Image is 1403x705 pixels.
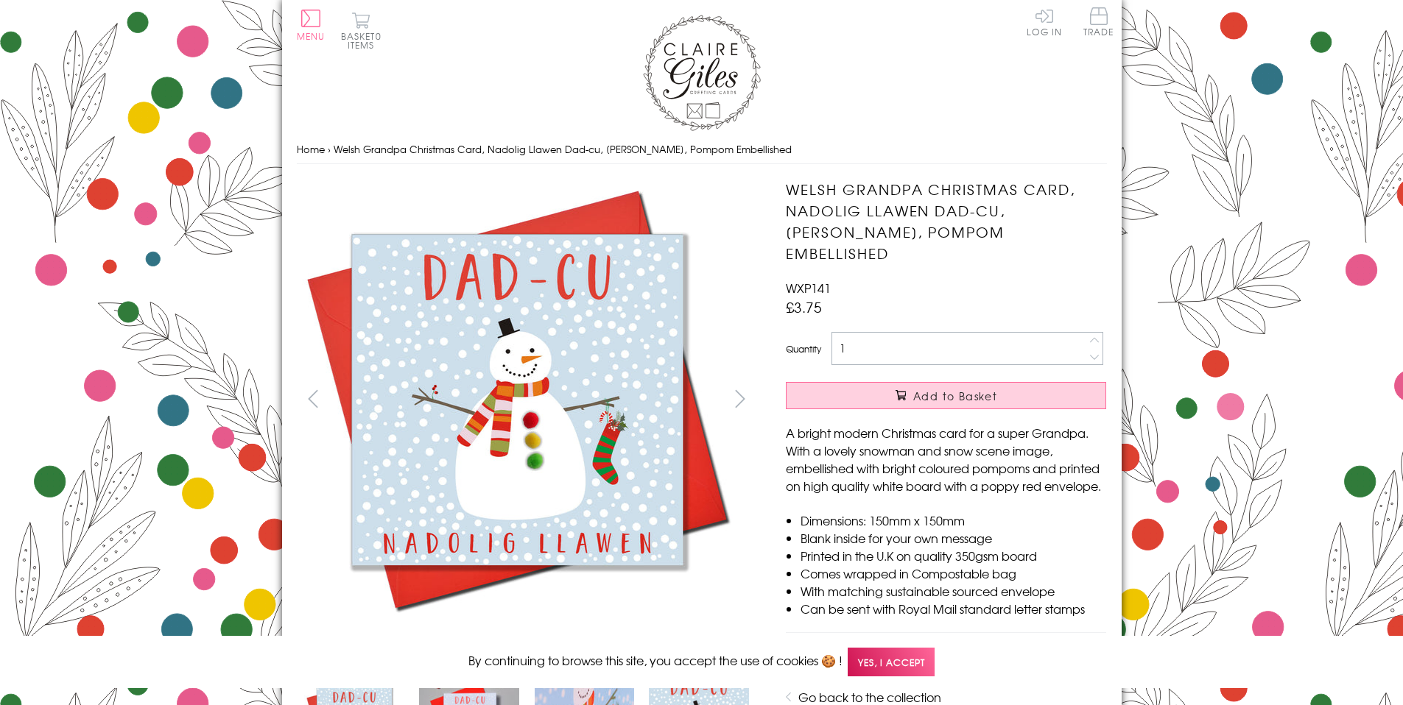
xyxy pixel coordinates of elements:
span: Trade [1083,7,1114,36]
img: Welsh Grandpa Christmas Card, Nadolig Llawen Dad-cu, Snowman, Pompom Embellished [756,179,1198,532]
span: 0 items [348,29,381,52]
li: Printed in the U.K on quality 350gsm board [801,547,1106,564]
img: Claire Giles Greetings Cards [643,15,761,131]
a: Home [297,142,325,156]
a: Log In [1027,7,1062,36]
button: prev [297,382,330,415]
span: WXP141 [786,279,831,297]
button: Menu [297,10,326,40]
li: Dimensions: 150mm x 150mm [801,511,1106,529]
h1: Welsh Grandpa Christmas Card, Nadolig Llawen Dad-cu, [PERSON_NAME], Pompom Embellished [786,179,1106,263]
button: Add to Basket [786,382,1106,409]
span: Menu [297,29,326,43]
img: Welsh Grandpa Christmas Card, Nadolig Llawen Dad-cu, Snowman, Pompom Embellished [296,179,738,620]
span: Yes, I accept [848,648,935,676]
span: Add to Basket [913,389,997,403]
li: Can be sent with Royal Mail standard letter stamps [801,600,1106,617]
nav: breadcrumbs [297,135,1107,165]
span: Welsh Grandpa Christmas Card, Nadolig Llawen Dad-cu, [PERSON_NAME], Pompom Embellished [334,142,792,156]
a: Trade [1083,7,1114,39]
label: Quantity [786,342,821,355]
span: £3.75 [786,297,822,317]
li: Blank inside for your own message [801,529,1106,547]
li: With matching sustainable sourced envelope [801,582,1106,600]
button: Basket0 items [341,12,381,49]
span: › [328,142,331,156]
li: Comes wrapped in Compostable bag [801,564,1106,582]
button: next [723,382,756,415]
p: A bright modern Christmas card for a super Grandpa. With a lovely snowman and snow scene image, e... [786,424,1106,495]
